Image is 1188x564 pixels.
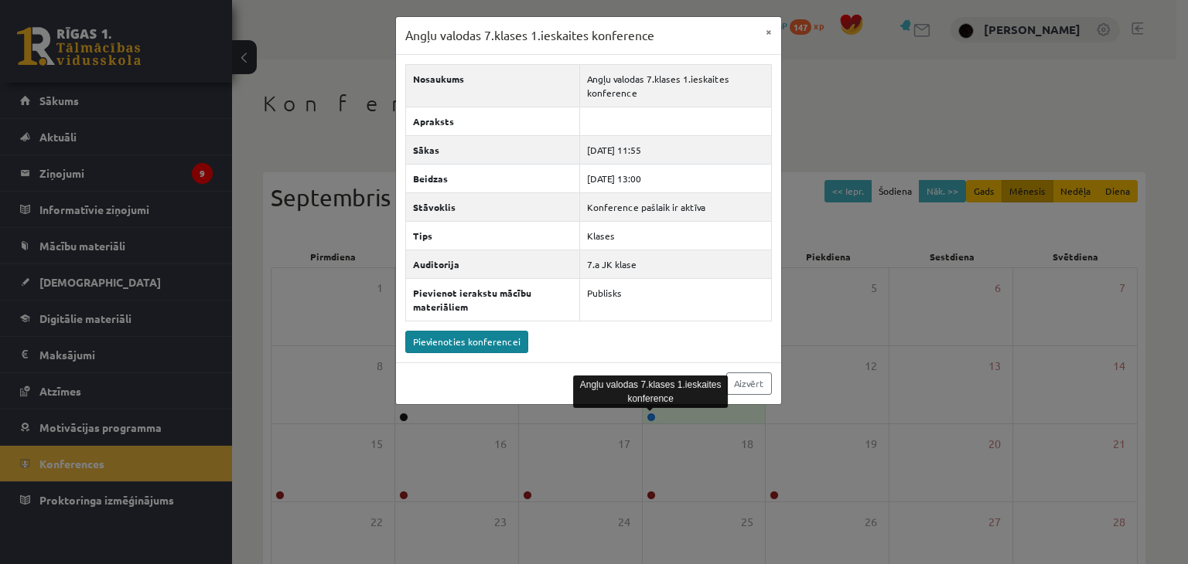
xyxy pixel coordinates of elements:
[580,192,771,221] td: Konference pašlaik ir aktīva
[580,221,771,250] td: Klases
[580,250,771,278] td: 7.a JK klase
[580,278,771,321] td: Publisks
[405,331,528,353] a: Pievienoties konferencei
[405,64,580,107] th: Nosaukums
[405,107,580,135] th: Apraksts
[756,17,781,46] button: ×
[405,221,580,250] th: Tips
[580,64,771,107] td: Angļu valodas 7.klases 1.ieskaites konference
[573,375,728,408] div: Angļu valodas 7.klases 1.ieskaites konference
[405,278,580,321] th: Pievienot ierakstu mācību materiāliem
[405,192,580,221] th: Stāvoklis
[405,135,580,164] th: Sākas
[405,164,580,192] th: Beidzas
[580,164,771,192] td: [DATE] 13:00
[726,372,772,395] a: Aizvērt
[405,26,654,45] h3: Angļu valodas 7.klases 1.ieskaites konference
[580,135,771,164] td: [DATE] 11:55
[405,250,580,278] th: Auditorija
